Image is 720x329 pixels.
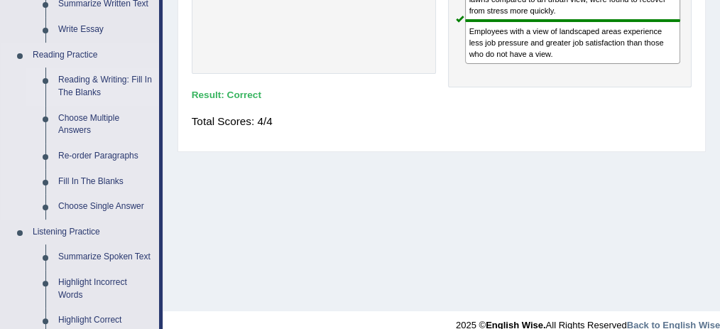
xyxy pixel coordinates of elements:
[52,244,159,270] a: Summarize Spoken Text
[52,106,159,144] a: Choose Multiple Answers
[192,90,692,101] h4: Result:
[26,43,159,68] a: Reading Practice
[192,107,692,136] div: Total Scores: 4/4
[52,144,159,169] a: Re-order Paragraphs
[52,17,159,43] a: Write Essay
[52,68,159,105] a: Reading & Writing: Fill In The Blanks
[52,169,159,195] a: Fill In The Blanks
[465,21,680,63] div: Employees with a view of landscaped areas experience less job pressure and greater job satisfacti...
[52,194,159,220] a: Choose Single Answer
[52,270,159,308] a: Highlight Incorrect Words
[26,220,159,245] a: Listening Practice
